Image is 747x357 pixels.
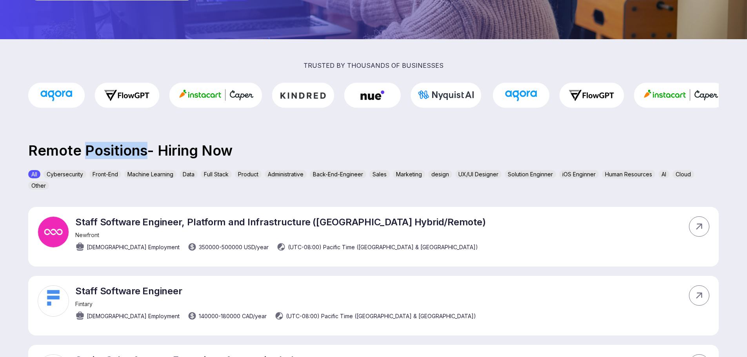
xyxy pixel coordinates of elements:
[180,170,198,178] div: Data
[75,285,476,297] p: Staff Software Engineer
[428,170,452,178] div: design
[455,170,502,178] div: UX/UI Designer
[288,243,478,251] span: (UTC-08:00) Pacific Time ([GEOGRAPHIC_DATA] & [GEOGRAPHIC_DATA])
[235,170,262,178] div: Product
[75,301,93,307] span: Fintary
[265,170,307,178] div: Administrative
[87,312,180,320] span: [DEMOGRAPHIC_DATA] Employment
[393,170,425,178] div: Marketing
[89,170,121,178] div: Front-End
[559,170,599,178] div: iOS Enginner
[672,170,694,178] div: Cloud
[199,243,269,251] span: 350000 - 500000 USD /year
[658,170,669,178] div: AI
[28,181,49,190] div: Other
[75,232,99,238] span: Newfront
[87,243,180,251] span: [DEMOGRAPHIC_DATA] Employment
[201,170,232,178] div: Full Stack
[286,312,476,320] span: (UTC-08:00) Pacific Time ([GEOGRAPHIC_DATA] & [GEOGRAPHIC_DATA])
[602,170,655,178] div: Human Resources
[124,170,176,178] div: Machine Learning
[369,170,390,178] div: Sales
[505,170,556,178] div: Solution Enginner
[310,170,366,178] div: Back-End-Engineer
[44,170,86,178] div: Cybersecurity
[28,170,40,178] div: All
[75,216,485,228] p: Staff Software Engineer, Platform and Infrastructure ([GEOGRAPHIC_DATA] Hybrid/Remote)
[199,312,267,320] span: 140000 - 180000 CAD /year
